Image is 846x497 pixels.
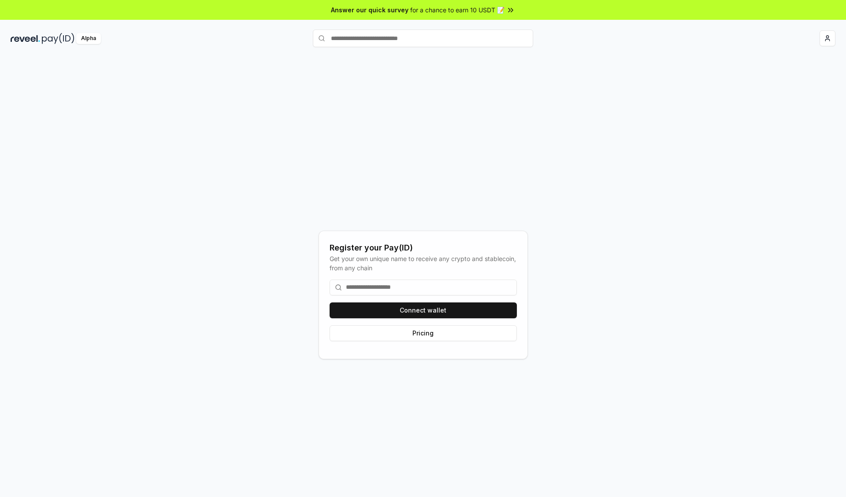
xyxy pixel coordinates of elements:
div: Alpha [76,33,101,44]
div: Get your own unique name to receive any crypto and stablecoin, from any chain [330,254,517,272]
img: pay_id [42,33,74,44]
span: Answer our quick survey [331,5,408,15]
img: reveel_dark [11,33,40,44]
button: Pricing [330,325,517,341]
button: Connect wallet [330,302,517,318]
span: for a chance to earn 10 USDT 📝 [410,5,505,15]
div: Register your Pay(ID) [330,242,517,254]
